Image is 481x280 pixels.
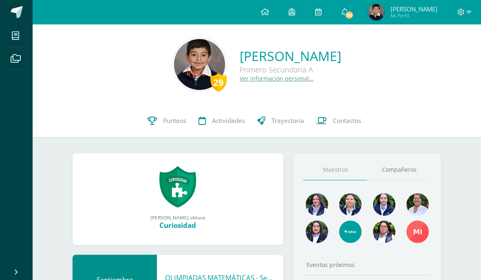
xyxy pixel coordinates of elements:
[81,214,276,221] div: [PERSON_NAME] obtuvo
[310,105,367,137] a: Contactos
[303,160,367,180] a: Maestros
[271,116,304,125] span: Trayectoria
[391,12,437,19] span: Mi Perfil
[373,221,395,243] img: 7052225f9b8468bfa6811723bfd0aac5.png
[406,221,429,243] img: e4592216d3fc84dab095ec77361778a2.png
[339,221,362,243] img: e13555400e539d49a325e37c8b84e82e.png
[345,11,354,20] span: 311
[251,105,310,137] a: Trayectoria
[303,261,431,269] div: Eventos próximos
[192,105,251,137] a: Actividades
[391,5,437,13] span: [PERSON_NAME]
[339,193,362,216] img: d7b58b3ee24904eb3feedff3d7c47cbf.png
[240,74,314,82] a: Ver información personal...
[163,116,186,125] span: Punteos
[240,65,341,74] div: Primero Secundaria A
[81,221,276,230] div: Curiosidad
[367,160,431,180] a: Compañeros
[174,39,225,90] img: d9c3b8d8bc3316cc93888e33a8d4ae18.png
[306,221,328,243] img: f9c4b7d77c5e1bd20d7484783103f9b1.png
[368,4,384,20] img: 610d76ae21825610109b9190641243d9.png
[406,193,429,216] img: 53e1125b3f6c1ebbb1483203c6a9f1e4.png
[333,116,361,125] span: Contactos
[373,193,395,216] img: 7c64f4cdc1fa2a2a08272f32eb53ba45.png
[210,73,227,92] div: 29
[212,116,245,125] span: Actividades
[240,47,341,65] a: [PERSON_NAME]
[141,105,192,137] a: Punteos
[306,193,328,216] img: 8b4d07f21f165275c0bb039a1ab75be6.png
